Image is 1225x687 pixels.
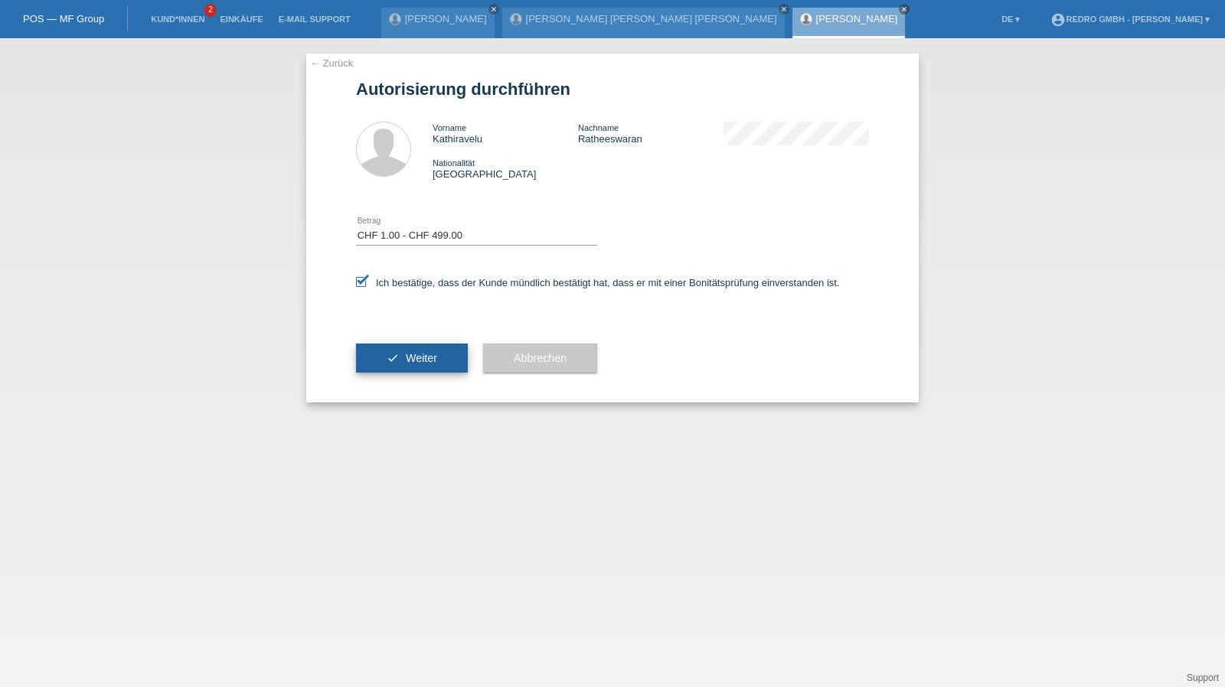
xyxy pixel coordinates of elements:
div: [GEOGRAPHIC_DATA] [433,157,578,180]
span: Weiter [406,352,437,364]
a: [PERSON_NAME] [PERSON_NAME] [PERSON_NAME] [526,13,777,24]
a: [PERSON_NAME] [816,13,898,24]
a: DE ▾ [994,15,1027,24]
a: ← Zurück [310,57,353,69]
a: Einkäufe [212,15,270,24]
a: Kund*innen [143,15,212,24]
a: POS — MF Group [23,13,104,24]
i: account_circle [1050,12,1066,28]
span: Vorname [433,123,466,132]
a: close [488,4,499,15]
span: 2 [204,4,217,17]
a: close [779,4,789,15]
button: Abbrechen [483,343,597,373]
span: Nationalität [433,158,475,168]
i: close [900,5,908,13]
a: account_circleRedro GmbH - [PERSON_NAME] ▾ [1043,15,1217,24]
a: close [899,4,910,15]
a: Support [1187,672,1219,683]
i: check [387,352,399,364]
div: Kathiravelu [433,122,578,145]
button: check Weiter [356,343,468,373]
label: Ich bestätige, dass der Kunde mündlich bestätigt hat, dass er mit einer Bonitätsprüfung einversta... [356,277,840,288]
i: close [780,5,788,13]
a: [PERSON_NAME] [405,13,487,24]
h1: Autorisierung durchführen [356,80,869,99]
i: close [490,5,498,13]
span: Abbrechen [514,352,567,364]
span: Nachname [578,123,619,132]
div: Ratheeswaran [578,122,724,145]
a: E-Mail Support [271,15,358,24]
